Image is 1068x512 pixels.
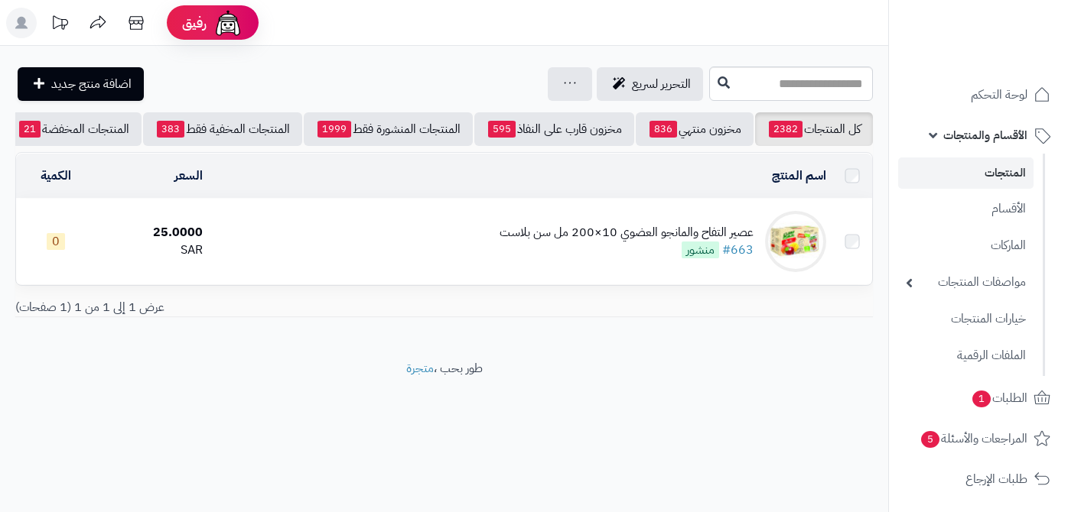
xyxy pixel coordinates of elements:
span: الطلبات [971,387,1027,409]
span: اضافة منتج جديد [51,75,132,93]
a: لوحة التحكم [898,76,1059,113]
span: التحرير لسريع [632,75,691,93]
a: اضافة منتج جديد [18,67,144,101]
div: عصير التفاح والمانجو العضوي 10×200 مل سن بلاست [500,224,754,241]
a: مواصفات المنتجات [898,266,1034,299]
a: المراجعات والأسئلة5 [898,420,1059,457]
div: 25.0000 [101,224,203,241]
span: 836 [650,121,677,138]
span: 383 [157,121,184,138]
a: مخزون قارب على النفاذ595 [474,112,634,146]
span: طلبات الإرجاع [965,468,1027,490]
a: التحرير لسريع [597,67,703,101]
img: ai-face.png [213,8,243,38]
a: الطلبات1 [898,380,1059,416]
a: طلبات الإرجاع [898,461,1059,497]
span: 2382 [769,121,803,138]
span: 0 [47,233,65,250]
span: لوحة التحكم [971,84,1027,105]
a: المنتجات المخفضة21 [5,112,142,146]
span: المراجعات والأسئلة [920,428,1027,449]
a: تحديثات المنصة [41,8,79,42]
div: عرض 1 إلى 1 من 1 (1 صفحات) [4,299,444,316]
div: SAR [101,241,203,259]
a: السعر [174,167,203,185]
span: 1 [972,390,991,408]
span: 21 [19,121,41,138]
a: الأقسام [898,193,1034,225]
a: #663 [722,241,754,259]
img: logo-2.png [964,12,1053,44]
a: مخزون منتهي836 [636,112,754,146]
a: كل المنتجات2382 [755,112,873,146]
a: خيارات المنتجات [898,303,1034,335]
span: 5 [920,430,940,449]
a: المنتجات [898,157,1034,189]
a: الكمية [41,167,71,185]
a: متجرة [406,359,434,378]
span: 1999 [317,121,351,138]
span: الأقسام والمنتجات [943,125,1027,146]
a: اسم المنتج [772,167,826,185]
span: رفيق [182,14,207,32]
a: المنتجات المنشورة فقط1999 [304,112,473,146]
img: عصير التفاح والمانجو العضوي 10×200 مل سن بلاست [765,211,826,272]
a: الماركات [898,229,1034,262]
a: الملفات الرقمية [898,339,1034,372]
span: منشور [682,241,719,258]
a: المنتجات المخفية فقط383 [143,112,302,146]
span: 595 [488,121,516,138]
